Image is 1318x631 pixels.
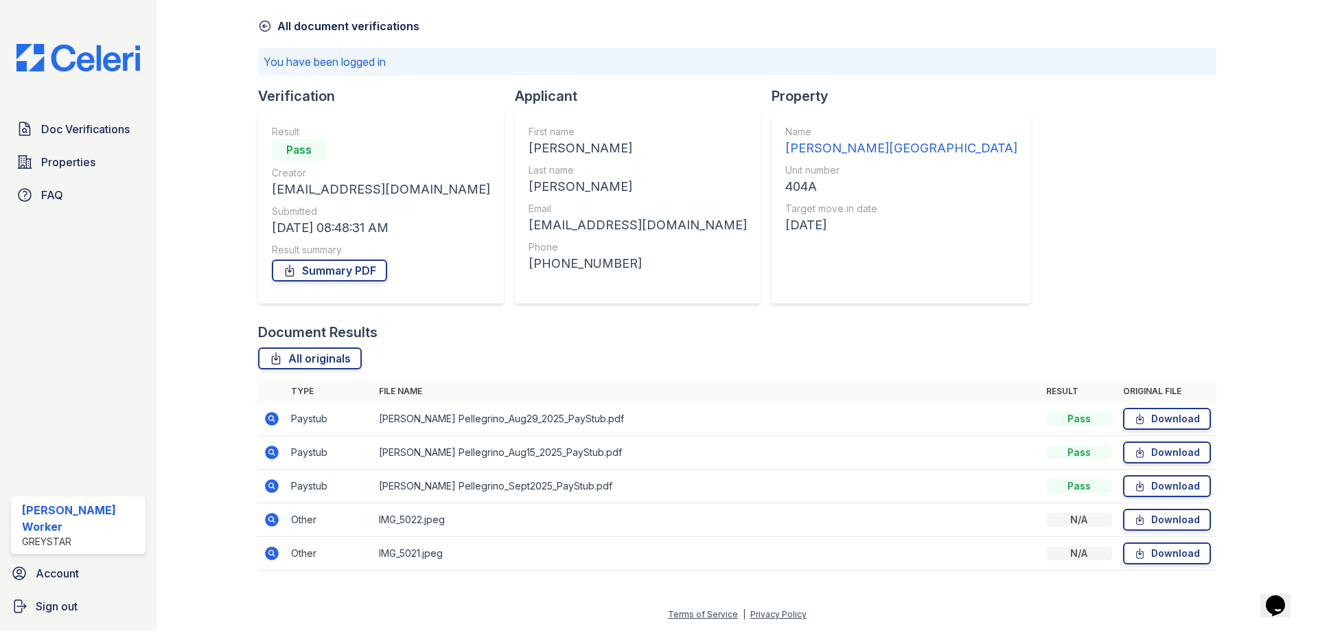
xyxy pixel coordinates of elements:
div: Applicant [515,87,772,106]
a: All document verifications [258,18,419,34]
div: | [743,609,745,619]
td: Other [286,503,373,537]
div: [DATE] 08:48:31 AM [272,218,490,238]
span: Sign out [36,598,78,615]
div: Greystar [22,535,140,549]
a: Name [PERSON_NAME][GEOGRAPHIC_DATA] [785,125,1017,158]
a: All originals [258,347,362,369]
a: FAQ [11,181,146,209]
div: Email [529,202,747,216]
div: Pass [1046,412,1112,426]
td: [PERSON_NAME] Pellegrino_Sept2025_PayStub.pdf [373,470,1041,503]
th: Original file [1118,380,1216,402]
th: File name [373,380,1041,402]
th: Type [286,380,373,402]
a: Download [1123,408,1211,430]
p: You have been logged in [264,54,1211,70]
div: First name [529,125,747,139]
a: Doc Verifications [11,115,146,143]
span: FAQ [41,187,63,203]
td: IMG_5022.jpeg [373,503,1041,537]
div: Document Results [258,323,378,342]
div: [PHONE_NUMBER] [529,254,747,273]
div: Submitted [272,205,490,218]
div: Phone [529,240,747,254]
div: Verification [258,87,515,106]
td: [PERSON_NAME] Pellegrino_Aug29_2025_PayStub.pdf [373,402,1041,436]
span: Account [36,565,79,582]
div: [EMAIL_ADDRESS][DOMAIN_NAME] [272,180,490,199]
div: [PERSON_NAME] [529,177,747,196]
a: Download [1123,475,1211,497]
div: [DATE] [785,216,1017,235]
td: [PERSON_NAME] Pellegrino_Aug15_2025_PayStub.pdf [373,436,1041,470]
div: Target move in date [785,202,1017,216]
td: IMG_5021.jpeg [373,537,1041,571]
iframe: chat widget [1260,576,1304,617]
a: Terms of Service [668,609,738,619]
td: Paystub [286,402,373,436]
div: Result [272,125,490,139]
td: Other [286,537,373,571]
div: Result summary [272,243,490,257]
span: Properties [41,154,95,170]
div: Pass [1046,446,1112,459]
span: Doc Verifications [41,121,130,137]
div: Last name [529,163,747,177]
img: CE_Logo_Blue-a8612792a0a2168367f1c8372b55b34899dd931a85d93a1a3d3e32e68fde9ad4.png [5,44,151,71]
div: N/A [1046,513,1112,527]
div: N/A [1046,547,1112,560]
div: [PERSON_NAME] [529,139,747,158]
div: Creator [272,166,490,180]
div: [EMAIL_ADDRESS][DOMAIN_NAME] [529,216,747,235]
a: Download [1123,542,1211,564]
div: Property [772,87,1042,106]
td: Paystub [286,436,373,470]
a: Summary PDF [272,260,387,282]
th: Result [1041,380,1118,402]
div: Pass [272,139,327,161]
div: [PERSON_NAME][GEOGRAPHIC_DATA] [785,139,1017,158]
a: Sign out [5,593,151,620]
div: Unit number [785,163,1017,177]
a: Privacy Policy [750,609,807,619]
div: Name [785,125,1017,139]
div: Pass [1046,479,1112,493]
a: Account [5,560,151,587]
a: Download [1123,441,1211,463]
a: Properties [11,148,146,176]
td: Paystub [286,470,373,503]
div: [PERSON_NAME] Worker [22,502,140,535]
a: Download [1123,509,1211,531]
div: 404A [785,177,1017,196]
